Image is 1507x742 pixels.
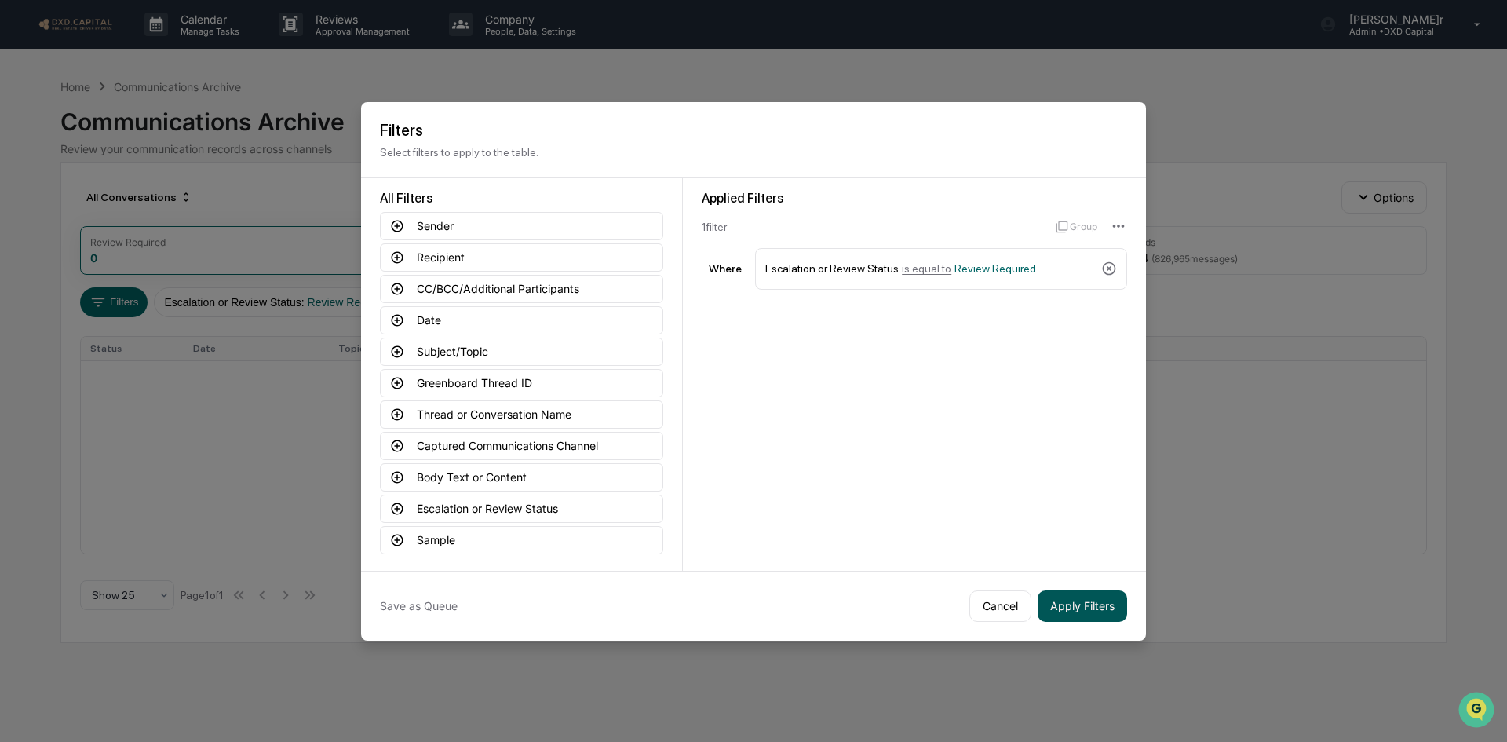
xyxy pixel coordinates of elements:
[9,221,105,250] a: 🔎Data Lookup
[9,192,108,220] a: 🖐️Preclearance
[380,495,663,523] button: Escalation or Review Status
[380,400,663,429] button: Thread or Conversation Name
[380,191,663,206] div: All Filters
[1038,590,1127,622] button: Apply Filters
[31,228,99,243] span: Data Lookup
[380,243,663,272] button: Recipient
[267,125,286,144] button: Start new chat
[380,590,458,622] button: Save as Queue
[41,71,259,88] input: Clear
[702,262,749,275] div: Where
[1056,214,1097,239] button: Group
[380,369,663,397] button: Greenboard Thread ID
[156,266,190,278] span: Pylon
[53,120,257,136] div: Start new chat
[380,275,663,303] button: CC/BCC/Additional Participants
[954,262,1036,275] span: Review Required
[702,191,1127,206] div: Applied Filters
[380,463,663,492] button: Body Text or Content
[380,526,663,554] button: Sample
[765,255,1095,283] div: Escalation or Review Status
[1457,690,1499,733] iframe: Open customer support
[380,121,1127,140] h2: Filters
[16,229,28,242] div: 🔎
[969,590,1031,622] button: Cancel
[380,146,1127,159] p: Select filters to apply to the table.
[902,262,951,275] span: is equal to
[380,338,663,366] button: Subject/Topic
[16,199,28,212] div: 🖐️
[111,265,190,278] a: Powered byPylon
[16,120,44,148] img: 1746055101610-c473b297-6a78-478c-a979-82029cc54cd1
[108,192,201,220] a: 🗄️Attestations
[53,136,199,148] div: We're available if you need us!
[130,198,195,214] span: Attestations
[31,198,101,214] span: Preclearance
[380,432,663,460] button: Captured Communications Channel
[702,221,1043,233] div: 1 filter
[114,199,126,212] div: 🗄️
[380,212,663,240] button: Sender
[16,33,286,58] p: How can we help?
[380,306,663,334] button: Date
